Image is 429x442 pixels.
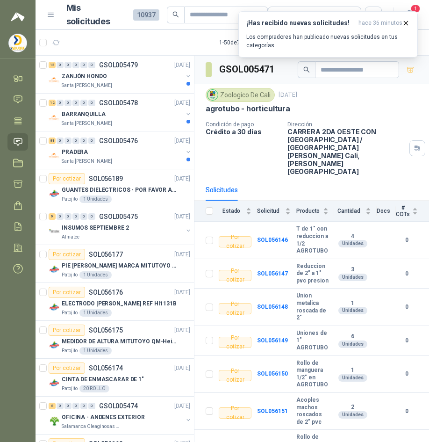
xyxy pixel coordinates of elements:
[257,270,288,277] a: SOL056147
[49,302,60,313] img: Company Logo
[62,309,78,317] p: Patojito
[88,213,95,220] div: 0
[174,99,190,108] p: [DATE]
[296,330,329,352] b: Uniones de 1" AGROTUBO
[396,336,418,345] b: 0
[238,11,418,58] button: ¡Has recibido nuevas solicitudes!hace 36 minutos Los compradores han publicado nuevas solicitudes...
[62,110,106,119] p: BARRANQUILLA
[57,403,64,409] div: 0
[296,292,329,321] b: Union metalica roscada de 2"
[338,307,367,314] div: Unidades
[296,208,321,214] span: Producto
[99,138,138,144] p: GSOL005476
[206,88,275,102] div: Zoologico De Cali
[49,62,56,68] div: 15
[338,274,367,281] div: Unidades
[396,269,418,278] b: 0
[49,97,192,127] a: 12 0 0 0 0 0 GSOL005478[DATE] Company LogoBARRANQUILLASanta [PERSON_NAME]
[257,408,288,414] a: SOL056151
[133,9,159,21] span: 10937
[296,360,329,389] b: Rollo de manguera 1/2" en AGROTUBO
[246,33,410,50] p: Los compradores han publicado nuevas solicitudes en tus categorías.
[338,411,367,419] div: Unidades
[334,266,371,274] b: 3
[172,11,179,18] span: search
[49,112,60,123] img: Company Logo
[219,337,251,348] div: Por cotizar
[257,237,288,243] a: SOL056146
[62,148,88,157] p: PRADERA
[207,90,218,100] img: Company Logo
[36,359,194,397] a: Por cotizarSOL056174[DATE] Company LogoCINTA DE ENMASCARAR DE 1"Patojito20 ROLLO
[358,19,402,27] span: hace 36 minutos
[62,233,79,241] p: Almatec
[219,35,280,50] div: 1 - 50 de 7239
[62,196,78,203] p: Patojito
[62,261,178,270] p: PIE [PERSON_NAME] MARCA MITUTOYO REF [PHONE_NUMBER]
[79,309,112,317] div: 1 Unidades
[66,1,126,29] h1: Mis solicitudes
[401,7,418,23] button: 1
[274,10,293,20] div: Todas
[296,201,334,222] th: Producto
[219,303,251,314] div: Por cotizar
[80,62,87,68] div: 0
[36,283,194,321] a: Por cotizarSOL056176[DATE] Company LogoELECTRODO [PERSON_NAME] REF HI1131BPatojito1 Unidades
[396,407,418,416] b: 0
[410,4,421,13] span: 1
[89,289,123,296] p: SOL056176
[49,188,60,199] img: Company Logo
[174,250,190,259] p: [DATE]
[49,138,56,144] div: 81
[99,100,138,106] p: GSOL005478
[49,264,60,275] img: Company Logo
[80,213,87,220] div: 0
[49,403,56,409] div: 8
[49,135,192,165] a: 81 0 0 0 0 0 GSOL005476[DATE] Company LogoPRADERASanta [PERSON_NAME]
[334,367,371,374] b: 1
[206,185,238,195] div: Solicitudes
[338,240,367,247] div: Unidades
[62,72,107,81] p: ZANJÓN HONDO
[72,138,79,144] div: 0
[80,138,87,144] div: 0
[36,245,194,283] a: Por cotizarSOL056177[DATE] Company LogoPIE [PERSON_NAME] MARCA MITUTOYO REF [PHONE_NUMBER]Patojit...
[99,62,138,68] p: GSOL005479
[64,62,71,68] div: 0
[89,327,123,333] p: SOL056175
[49,287,85,298] div: Por cotizar
[62,82,112,89] p: Santa [PERSON_NAME]
[72,213,79,220] div: 0
[62,224,129,232] p: INSUMOS SEPTIEMBRE 2
[62,158,112,165] p: Santa [PERSON_NAME]
[49,100,56,106] div: 12
[174,402,190,411] p: [DATE]
[57,213,64,220] div: 0
[62,375,144,384] p: CINTA DE ENMASCARAR DE 1"
[99,403,138,409] p: GSOL005474
[64,403,71,409] div: 0
[80,100,87,106] div: 0
[287,121,406,128] p: Dirección
[49,59,192,89] a: 15 0 0 0 0 0 GSOL005479[DATE] Company LogoZANJÓN HONDOSanta [PERSON_NAME]
[49,249,85,260] div: Por cotizar
[338,374,367,382] div: Unidades
[62,299,177,308] p: ELECTRODO [PERSON_NAME] REF HI1131B
[377,201,396,222] th: Docs
[79,196,112,203] div: 1 Unidades
[64,138,71,144] div: 0
[62,186,178,195] p: GUANTES DIELECTRICOS - POR FAVOR ADJUNTAR SU FICHA TECNICA
[206,128,280,136] p: Crédito a 30 días
[62,385,78,392] p: Patojito
[257,337,288,344] b: SOL056149
[206,121,280,128] p: Condición de pago
[296,397,329,426] b: Acoples machos roscados de 2" pvc
[89,175,123,182] p: SOL056189
[72,403,79,409] div: 0
[257,304,288,310] b: SOL056148
[174,288,190,297] p: [DATE]
[88,138,95,144] div: 0
[334,201,377,222] th: Cantidad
